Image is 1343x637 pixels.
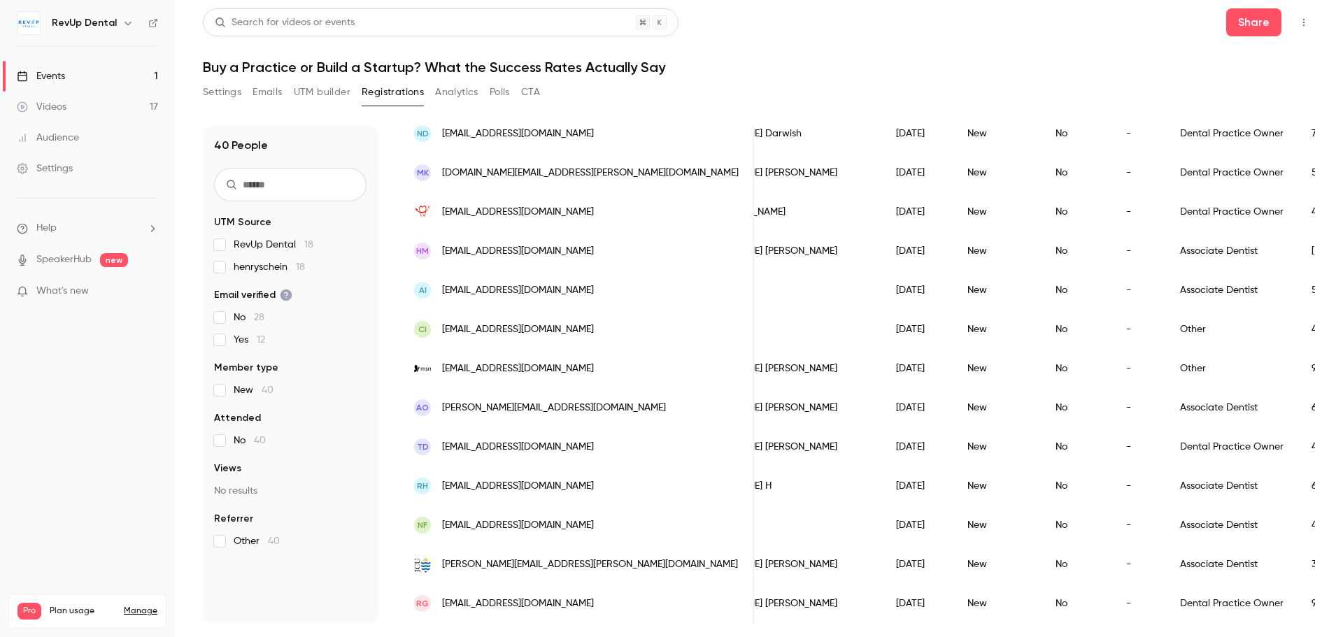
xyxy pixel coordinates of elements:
span: RG [416,597,429,610]
button: Polls [490,81,510,103]
img: msn.com [414,365,431,372]
div: Associate Dentist [1166,466,1298,506]
div: - [1112,584,1166,623]
div: [DATE] [882,114,953,153]
span: ND [417,127,429,140]
div: New [953,231,1042,271]
div: New [953,466,1042,506]
span: [EMAIL_ADDRESS][DOMAIN_NAME] [442,362,594,376]
span: [EMAIL_ADDRESS][DOMAIN_NAME] [442,205,594,220]
div: Associate Dentist [1166,506,1298,545]
button: UTM builder [294,81,350,103]
div: No [1042,466,1112,506]
div: [DATE] [882,310,953,349]
div: - [1112,388,1166,427]
div: Videos [17,100,66,114]
img: my.jcu.edu.au [414,556,431,573]
div: Dental Practice Owner [1166,427,1298,466]
div: New [953,114,1042,153]
div: Associate Dentist [1166,388,1298,427]
div: No [1042,114,1112,153]
h6: RevUp Dental [52,16,117,30]
div: [DATE] [882,466,953,506]
div: New [953,310,1042,349]
button: Share [1226,8,1281,36]
div: New [953,545,1042,584]
span: Views [214,461,241,475]
span: 40 [268,536,280,546]
p: No results [214,484,367,498]
div: No [1042,427,1112,466]
div: Events [17,69,65,83]
div: No [1042,271,1112,310]
div: [PERSON_NAME] [PERSON_NAME] [676,349,882,388]
span: 18 [296,262,305,272]
div: Associate Dentist [1166,545,1298,584]
span: RevUp Dental [234,238,313,252]
div: Susy [PERSON_NAME] [676,192,882,231]
span: [EMAIL_ADDRESS][DOMAIN_NAME] [442,479,594,494]
span: 12 [257,335,265,345]
div: - [1112,153,1166,192]
div: [DATE] [882,388,953,427]
div: [DATE] [882,349,953,388]
div: - [1112,349,1166,388]
div: [DATE] [882,153,953,192]
div: [PERSON_NAME] [PERSON_NAME] [676,584,882,623]
img: onesmilebright.ca [414,203,431,220]
div: Niaz Farrahi [676,506,882,545]
span: Pro [17,603,41,620]
div: New [953,427,1042,466]
div: [PERSON_NAME] [PERSON_NAME] [676,153,882,192]
span: 18 [304,240,313,250]
span: No [234,434,266,448]
div: New [953,153,1042,192]
div: [DATE] [882,192,953,231]
div: New [953,506,1042,545]
div: [DATE] [882,231,953,271]
span: Attended [214,411,261,425]
div: [DATE] [882,584,953,623]
div: - [1112,427,1166,466]
div: Chinedu Ilogu [676,310,882,349]
div: New [953,271,1042,310]
span: Referrer [214,512,253,526]
div: - [1112,271,1166,310]
span: [EMAIL_ADDRESS][DOMAIN_NAME] [442,518,594,533]
span: 40 [254,436,266,445]
span: Other [234,534,280,548]
span: [EMAIL_ADDRESS][DOMAIN_NAME] [442,244,594,259]
iframe: Noticeable Trigger [141,285,158,298]
span: [EMAIL_ADDRESS][DOMAIN_NAME] [442,440,594,455]
div: No [1042,506,1112,545]
span: CI [418,323,427,336]
button: Settings [203,81,241,103]
div: Other [1166,310,1298,349]
div: New [953,584,1042,623]
div: Dental Practice Owner [1166,153,1298,192]
span: HM [416,245,429,257]
a: SpeakerHub [36,252,92,267]
li: help-dropdown-opener [17,221,158,236]
span: 40 [262,385,273,395]
div: [PERSON_NAME] [PERSON_NAME] [676,545,882,584]
div: No [1042,545,1112,584]
div: No [1042,388,1112,427]
div: - [1112,310,1166,349]
span: Plan usage [50,606,115,617]
span: [EMAIL_ADDRESS][DOMAIN_NAME] [442,283,594,298]
div: New [953,192,1042,231]
span: [EMAIL_ADDRESS][DOMAIN_NAME] [442,127,594,141]
img: RevUp Dental [17,12,40,34]
div: - [1112,506,1166,545]
button: Emails [253,81,282,103]
span: No [234,310,264,324]
div: New [953,349,1042,388]
div: - [1112,545,1166,584]
button: Registrations [362,81,424,103]
div: Audience [17,131,79,145]
div: [DATE] [882,545,953,584]
div: Search for videos or events [215,15,355,30]
div: No [1042,231,1112,271]
span: Member type [214,361,278,375]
